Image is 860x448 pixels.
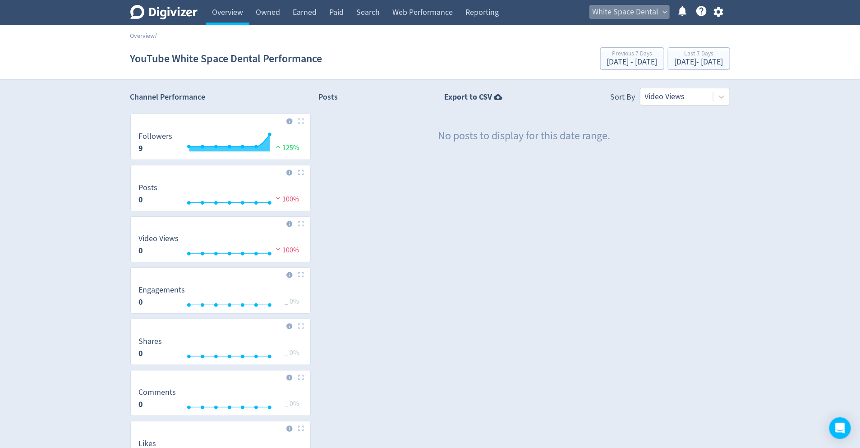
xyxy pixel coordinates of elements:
[298,425,304,431] img: Placeholder
[274,195,283,201] img: negative-performance.svg
[130,91,311,103] h2: Channel Performance
[285,399,299,408] span: _ 0%
[134,183,307,207] svg: Posts 0
[139,194,143,205] strong: 0
[134,132,307,156] svg: Followers 9
[139,233,179,244] dt: Video Views
[139,387,176,398] dt: Comments
[139,131,173,142] dt: Followers
[134,388,307,412] svg: Comments 0
[600,47,664,70] button: Previous 7 Days[DATE] - [DATE]
[274,246,299,255] span: 100%
[298,323,304,329] img: Placeholder
[444,91,492,103] strong: Export to CSV
[274,143,299,152] span: 125%
[139,336,162,347] dt: Shares
[298,375,304,380] img: Placeholder
[139,348,143,359] strong: 0
[274,195,299,204] span: 100%
[134,337,307,361] svg: Shares 0
[274,143,283,150] img: positive-performance.svg
[675,58,723,66] div: [DATE] - [DATE]
[130,44,322,73] h1: YouTube White Space Dental Performance
[139,143,143,154] strong: 9
[285,297,299,306] span: _ 0%
[829,417,851,439] div: Open Intercom Messenger
[134,286,307,310] svg: Engagements 0
[675,50,723,58] div: Last 7 Days
[298,169,304,175] img: Placeholder
[139,285,185,295] dt: Engagements
[589,5,670,19] button: White Space Dental
[607,50,658,58] div: Previous 7 Days
[438,128,611,144] p: No posts to display for this date range.
[139,297,143,307] strong: 0
[607,58,658,66] div: [DATE] - [DATE]
[298,118,304,124] img: Placeholder
[130,32,155,40] a: Overview
[134,234,307,258] svg: Video Views 0
[285,348,299,357] span: _ 0%
[319,91,338,105] h2: Posts
[298,272,304,278] img: Placeholder
[139,399,143,410] strong: 0
[668,47,730,70] button: Last 7 Days[DATE]- [DATE]
[298,221,304,227] img: Placeholder
[593,5,659,19] span: White Space Dental
[274,246,283,252] img: negative-performance.svg
[661,8,669,16] span: expand_more
[139,183,158,193] dt: Posts
[155,32,157,40] span: /
[139,245,143,256] strong: 0
[611,91,635,105] div: Sort By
